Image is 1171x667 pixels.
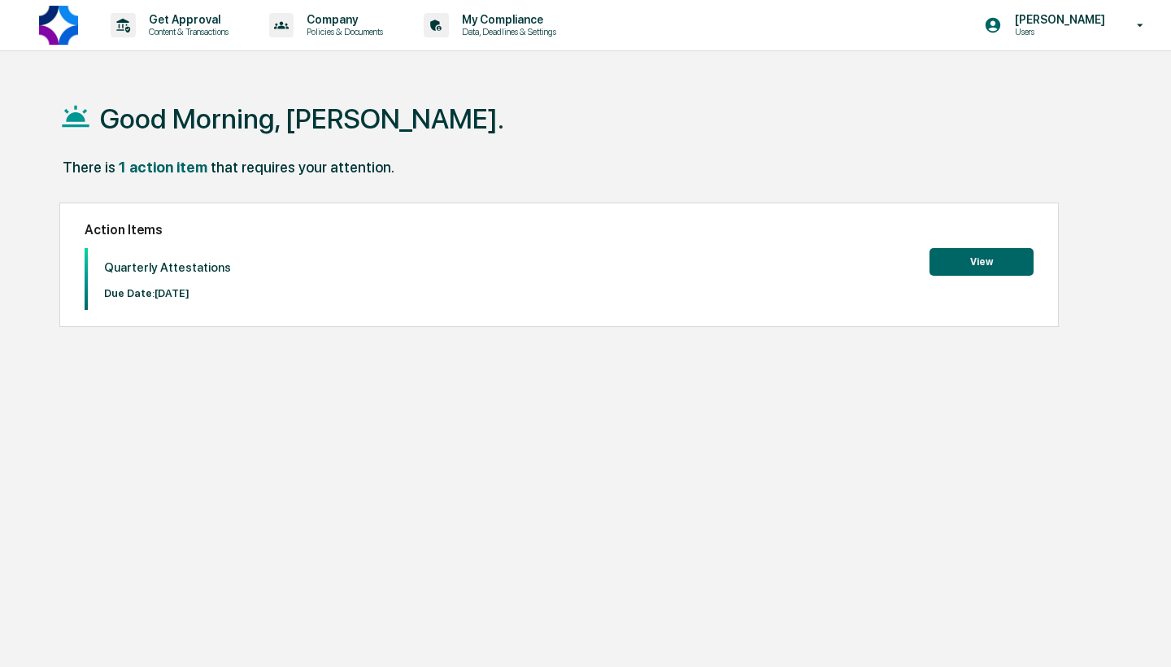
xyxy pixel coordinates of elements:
p: Company [294,13,391,26]
p: Policies & Documents [294,26,391,37]
div: that requires your attention. [211,159,394,176]
p: Data, Deadlines & Settings [449,26,564,37]
img: logo [39,6,78,45]
h2: Action Items [85,222,1033,238]
p: [PERSON_NAME] [1002,13,1113,26]
p: Users [1002,26,1113,37]
div: There is [63,159,115,176]
button: View [929,248,1034,276]
h1: Good Morning, [PERSON_NAME]. [100,102,504,135]
p: Quarterly Attestations [104,260,231,275]
p: Due Date: [DATE] [104,287,231,299]
div: 1 action item [119,159,207,176]
p: Content & Transactions [136,26,237,37]
p: Get Approval [136,13,237,26]
p: My Compliance [449,13,564,26]
a: View [929,253,1034,268]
